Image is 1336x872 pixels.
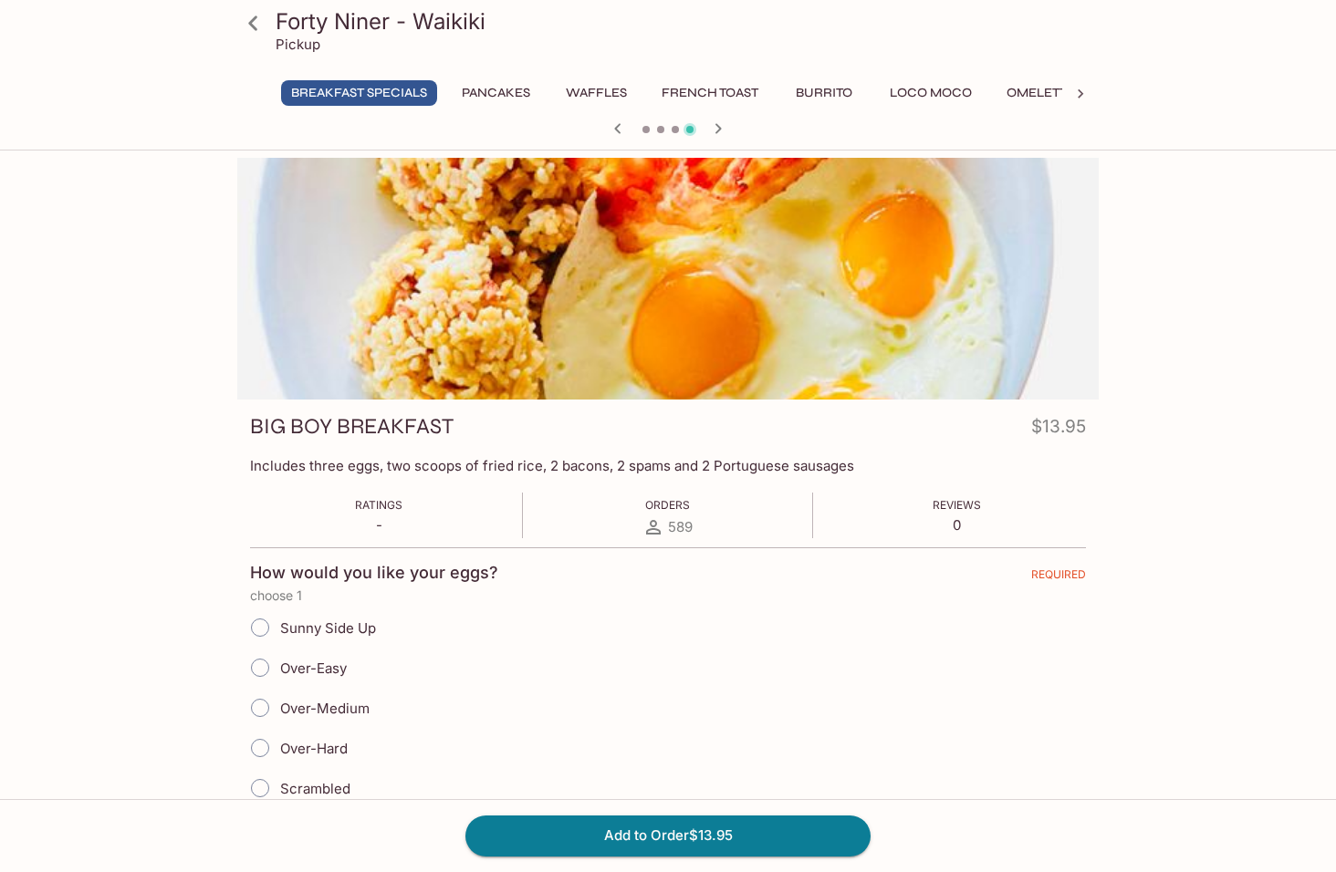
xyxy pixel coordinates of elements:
span: Over-Medium [280,700,370,717]
p: Pickup [276,36,320,53]
button: Waffles [555,80,637,106]
h3: BIG BOY BREAKFAST [250,412,454,441]
h3: Forty Niner - Waikiki [276,7,1091,36]
button: Omelettes [997,80,1092,106]
span: Over-Hard [280,740,348,757]
span: Orders [645,498,690,512]
p: - [355,516,402,534]
span: Over-Easy [280,659,347,677]
button: Burrito [783,80,865,106]
span: Scrambled [280,780,350,797]
p: 0 [933,516,981,534]
h4: $13.95 [1031,412,1086,448]
span: Reviews [933,498,981,512]
button: Pancakes [452,80,540,106]
span: REQUIRED [1031,567,1086,588]
p: Includes three eggs, two scoops of fried rice, 2 bacons, 2 spams and 2 Portuguese sausages [250,457,1086,474]
button: Breakfast Specials [281,80,437,106]
button: Loco Moco [880,80,982,106]
button: Add to Order$13.95 [465,815,871,856]
span: Ratings [355,498,402,512]
span: 589 [668,518,693,535]
span: Sunny Side Up [280,619,376,637]
div: BIG BOY BREAKFAST [237,158,1099,400]
h4: How would you like your eggs? [250,563,498,583]
button: French Toast [652,80,768,106]
p: choose 1 [250,588,1086,603]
